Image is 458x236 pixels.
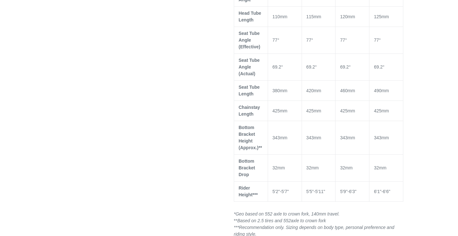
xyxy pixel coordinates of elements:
td: 69.2 [268,54,302,81]
td: 32mm [302,155,336,182]
span: Bottom Bracket Drop [239,159,255,177]
span: ° [281,64,283,69]
td: 77 [369,27,403,54]
span: 552 [283,218,291,223]
span: axle to crown fork, 140mm travel. [274,211,340,216]
td: 5'9"-6'3" [336,182,369,202]
span: ° [277,37,279,43]
span: ° [311,37,313,43]
span: axle to crown fork [291,218,326,223]
span: Seat Tube Length [239,85,260,96]
td: 425mm [336,101,369,121]
td: 69.2 [302,54,336,81]
td: 5'2"-5'7" [268,182,302,202]
td: 5'5"-5'11" [302,182,336,202]
td: 380mm [268,81,302,101]
td: 343mm [302,121,336,155]
span: ° [379,37,381,43]
td: 343mm [268,121,302,155]
span: ° [349,64,351,69]
span: ° [315,64,317,69]
td: 110mm [268,7,302,27]
td: 343mm [369,121,403,155]
td: 32mm [268,155,302,182]
td: 115mm [302,7,336,27]
span: ° [383,64,384,69]
td: 77 [302,27,336,54]
td: 69.2 [336,54,369,81]
span: Seat Tube Angle (Actual) [239,58,260,76]
td: 6'1"-6'6" [369,182,403,202]
span: 552 [265,211,272,216]
span: Seat Tube Angle (Effective) [239,31,260,49]
td: 32mm [369,155,403,182]
td: 343mm [336,121,369,155]
span: Chainstay Length [239,105,260,117]
span: ° [345,37,347,43]
td: 125mm [369,7,403,27]
span: Bottom Bracket Height (Approx.)** [239,125,262,150]
span: Head Tube Length [239,11,261,22]
td: 420mm [302,81,336,101]
td: 425mm [302,101,336,121]
td: 77 [336,27,369,54]
td: 490mm [369,81,403,101]
i: Based on 2.5 tires and [237,218,291,223]
td: 32mm [336,155,369,182]
td: 77 [268,27,302,54]
span: Rider Height*** [239,185,258,197]
td: 120mm [336,7,369,27]
span: *Geo based on [234,211,265,216]
td: 69.2 [369,54,403,81]
td: 425mm [268,101,302,121]
td: 460mm [336,81,369,101]
td: 425mm [369,101,403,121]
